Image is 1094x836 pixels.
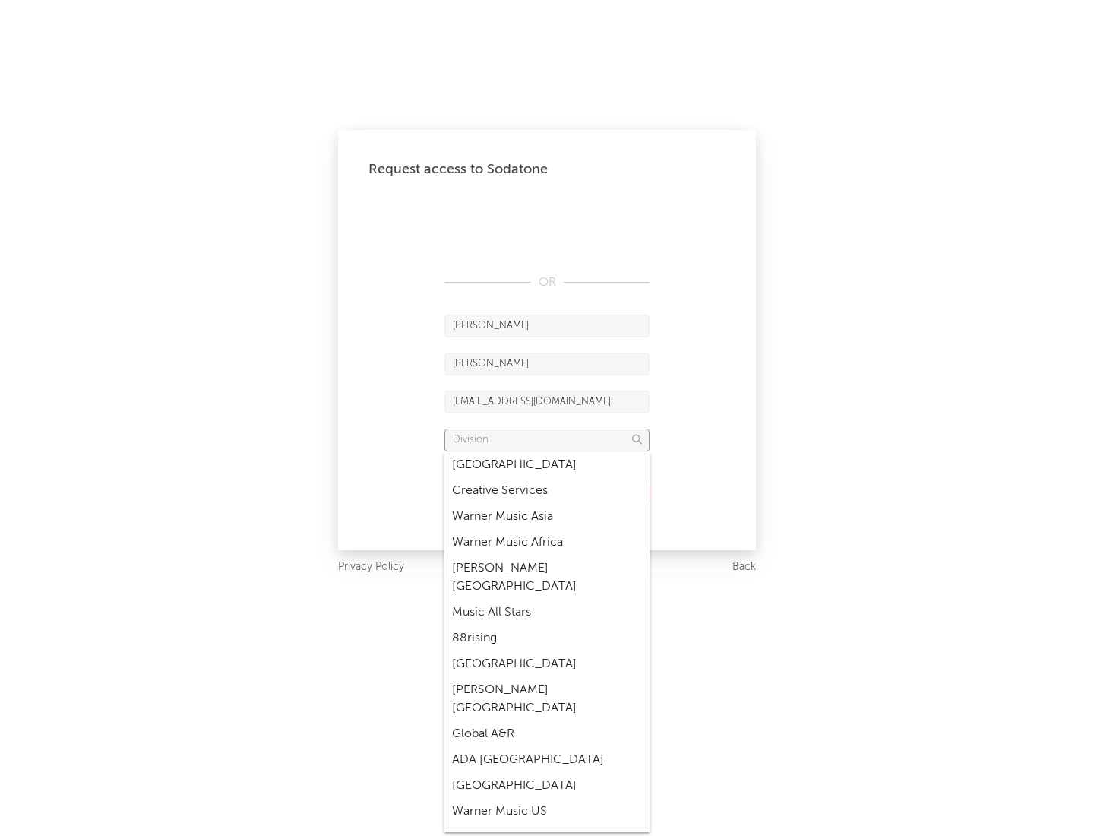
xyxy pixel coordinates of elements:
[444,353,650,375] input: Last Name
[444,429,650,451] input: Division
[444,556,650,600] div: [PERSON_NAME] [GEOGRAPHIC_DATA]
[444,773,650,799] div: [GEOGRAPHIC_DATA]
[444,747,650,773] div: ADA [GEOGRAPHIC_DATA]
[338,558,404,577] a: Privacy Policy
[444,625,650,651] div: 88rising
[444,721,650,747] div: Global A&R
[444,530,650,556] div: Warner Music Africa
[444,274,650,292] div: OR
[368,160,726,179] div: Request access to Sodatone
[444,315,650,337] input: First Name
[444,677,650,721] div: [PERSON_NAME] [GEOGRAPHIC_DATA]
[444,799,650,825] div: Warner Music US
[444,504,650,530] div: Warner Music Asia
[732,558,756,577] a: Back
[444,651,650,677] div: [GEOGRAPHIC_DATA]
[444,452,650,478] div: [GEOGRAPHIC_DATA]
[444,478,650,504] div: Creative Services
[444,600,650,625] div: Music All Stars
[444,391,650,413] input: Email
